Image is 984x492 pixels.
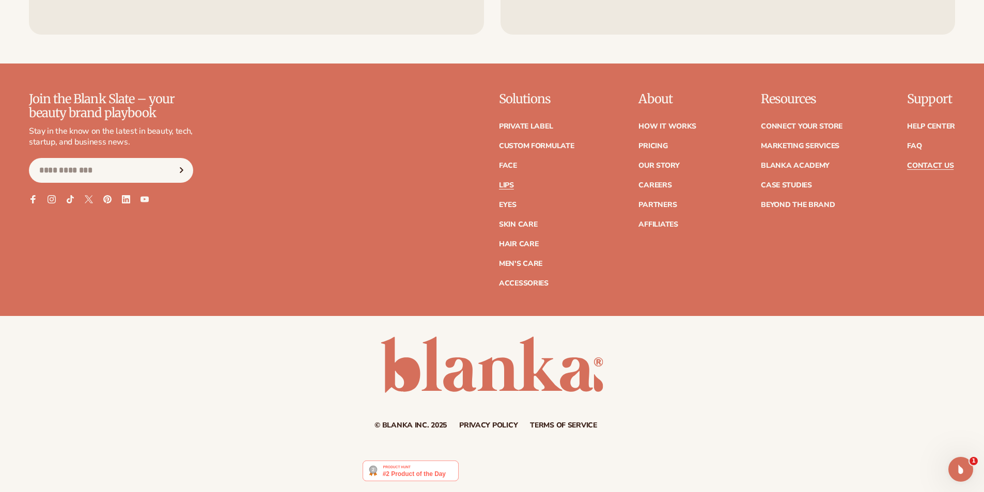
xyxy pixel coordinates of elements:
[970,457,978,465] span: 1
[499,182,514,189] a: Lips
[363,461,458,481] img: Blanka - Start a beauty or cosmetic line in under 5 minutes | Product Hunt
[761,142,839,150] a: Marketing services
[638,221,678,228] a: Affiliates
[499,260,542,267] a: Men's Care
[638,201,677,209] a: Partners
[374,420,447,430] small: © Blanka Inc. 2025
[170,158,193,183] button: Subscribe
[761,182,812,189] a: Case Studies
[29,126,193,148] p: Stay in the know on the latest in beauty, tech, startup, and business news.
[499,221,537,228] a: Skin Care
[499,92,574,106] p: Solutions
[499,280,549,287] a: Accessories
[638,92,696,106] p: About
[948,457,973,482] iframe: Intercom live chat
[499,162,517,169] a: Face
[761,123,842,130] a: Connect your store
[499,201,517,209] a: Eyes
[499,241,538,248] a: Hair Care
[29,92,193,120] p: Join the Blank Slate – your beauty brand playbook
[530,422,597,429] a: Terms of service
[466,460,621,487] iframe: Customer reviews powered by Trustpilot
[761,201,835,209] a: Beyond the brand
[907,92,955,106] p: Support
[499,142,574,150] a: Custom formulate
[499,123,553,130] a: Private label
[638,182,671,189] a: Careers
[907,123,955,130] a: Help Center
[907,162,954,169] a: Contact Us
[638,162,679,169] a: Our Story
[761,162,830,169] a: Blanka Academy
[907,142,921,150] a: FAQ
[761,92,842,106] p: Resources
[638,123,696,130] a: How It Works
[638,142,667,150] a: Pricing
[459,422,518,429] a: Privacy policy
